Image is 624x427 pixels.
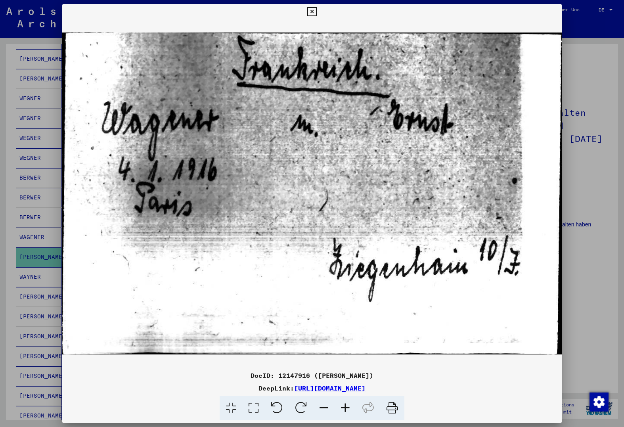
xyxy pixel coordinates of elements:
[294,384,366,392] a: [URL][DOMAIN_NAME]
[590,393,609,412] img: Zustimmung ändern
[62,383,561,393] div: DeepLink:
[62,20,561,368] img: 001.jpg
[62,371,561,380] div: DocID: 12147916 ([PERSON_NAME])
